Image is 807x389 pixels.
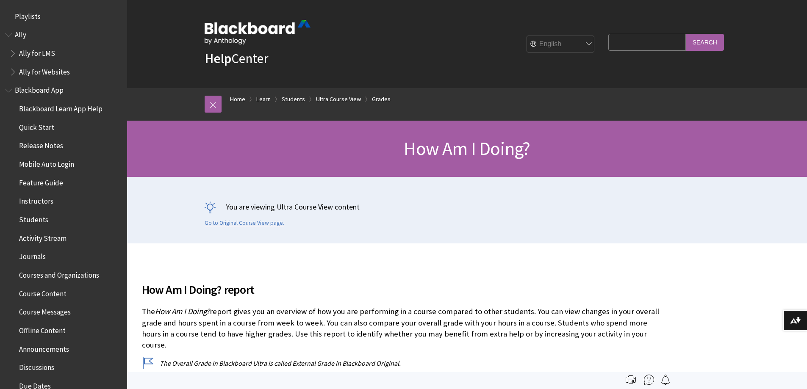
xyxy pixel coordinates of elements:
[15,83,64,95] span: Blackboard App
[205,219,284,227] a: Go to Original Course View page.
[5,28,122,79] nav: Book outline for Anthology Ally Help
[19,194,53,206] span: Instructors
[316,94,361,105] a: Ultra Course View
[19,360,54,372] span: Discussions
[19,46,55,58] span: Ally for LMS
[5,9,122,24] nav: Book outline for Playlists
[19,323,66,335] span: Offline Content
[404,137,530,160] span: How Am I Doing?
[15,28,26,39] span: Ally
[660,375,671,385] img: Follow this page
[282,94,305,105] a: Students
[19,268,99,279] span: Courses and Organizations
[19,102,103,113] span: Blackboard Learn App Help
[19,212,48,224] span: Students
[142,306,667,350] p: The report gives you an overview of how you are performing in a course compared to other students...
[19,231,67,243] span: Activity Stream
[19,120,54,132] span: Quick Start
[205,20,311,44] img: Blackboard by Anthology
[686,34,724,50] input: Search
[19,287,67,298] span: Course Content
[19,176,63,187] span: Feature Guide
[205,50,231,67] strong: Help
[15,9,41,21] span: Playlists
[19,65,70,76] span: Ally for Websites
[205,50,268,67] a: HelpCenter
[230,94,245,105] a: Home
[155,306,210,316] span: How Am I Doing?
[626,375,636,385] img: Print
[527,36,595,53] select: Site Language Selector
[372,94,391,105] a: Grades
[19,305,71,317] span: Course Messages
[19,157,74,168] span: Mobile Auto Login
[256,94,271,105] a: Learn
[19,139,63,150] span: Release Notes
[142,359,667,368] p: The Overall Grade in Blackboard Ultra is called External Grade in Blackboard Original.
[19,342,69,353] span: Announcements
[19,250,46,261] span: Journals
[205,201,730,212] p: You are viewing Ultra Course View content
[142,281,667,298] span: How Am I Doing? report
[644,375,654,385] img: More help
